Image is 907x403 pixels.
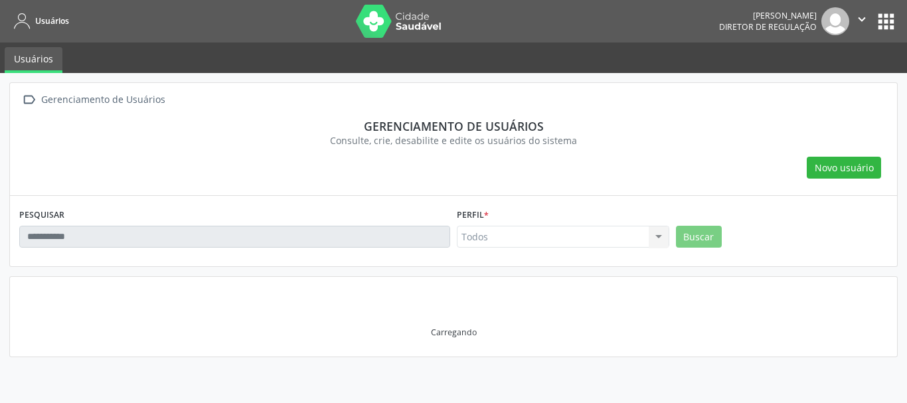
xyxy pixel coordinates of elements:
[719,10,817,21] div: [PERSON_NAME]
[676,226,722,248] button: Buscar
[849,7,874,35] button: 
[29,119,878,133] div: Gerenciamento de usuários
[19,205,64,226] label: PESQUISAR
[29,133,878,147] div: Consulte, crie, desabilite e edite os usuários do sistema
[457,205,489,226] label: Perfil
[815,161,874,175] span: Novo usuário
[874,10,898,33] button: apps
[5,47,62,73] a: Usuários
[431,327,477,338] div: Carregando
[39,90,167,110] div: Gerenciamento de Usuários
[19,90,39,110] i: 
[35,15,69,27] span: Usuários
[807,157,881,179] button: Novo usuário
[19,90,167,110] a:  Gerenciamento de Usuários
[821,7,849,35] img: img
[9,10,69,32] a: Usuários
[719,21,817,33] span: Diretor de regulação
[855,12,869,27] i: 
